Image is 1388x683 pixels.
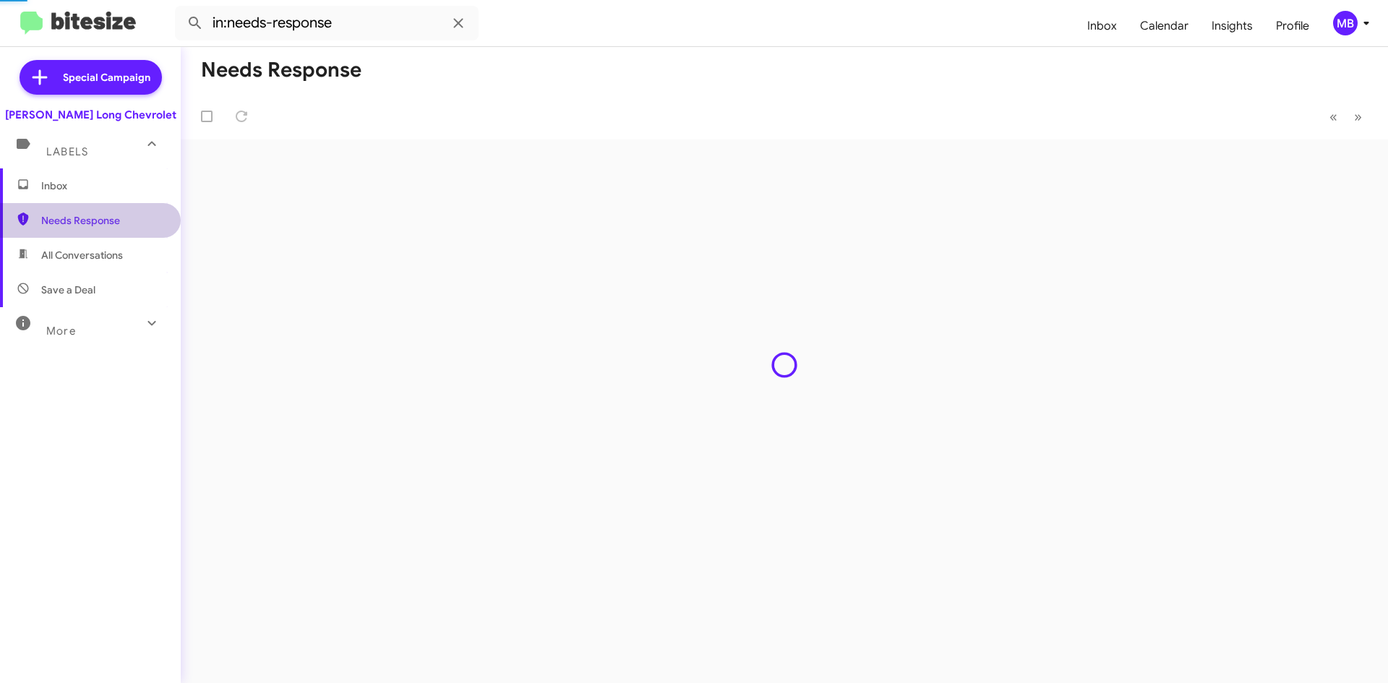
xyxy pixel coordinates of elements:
[41,248,123,262] span: All Conversations
[46,145,88,158] span: Labels
[63,70,150,85] span: Special Campaign
[1345,102,1371,132] button: Next
[41,283,95,297] span: Save a Deal
[1128,5,1200,47] a: Calendar
[20,60,162,95] a: Special Campaign
[1321,11,1372,35] button: MB
[1333,11,1358,35] div: MB
[41,179,164,193] span: Inbox
[1200,5,1264,47] a: Insights
[1264,5,1321,47] a: Profile
[41,213,164,228] span: Needs Response
[1354,108,1362,126] span: »
[5,108,176,122] div: [PERSON_NAME] Long Chevrolet
[201,59,361,82] h1: Needs Response
[46,325,76,338] span: More
[1076,5,1128,47] a: Inbox
[1321,102,1371,132] nav: Page navigation example
[175,6,479,40] input: Search
[1329,108,1337,126] span: «
[1321,102,1346,132] button: Previous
